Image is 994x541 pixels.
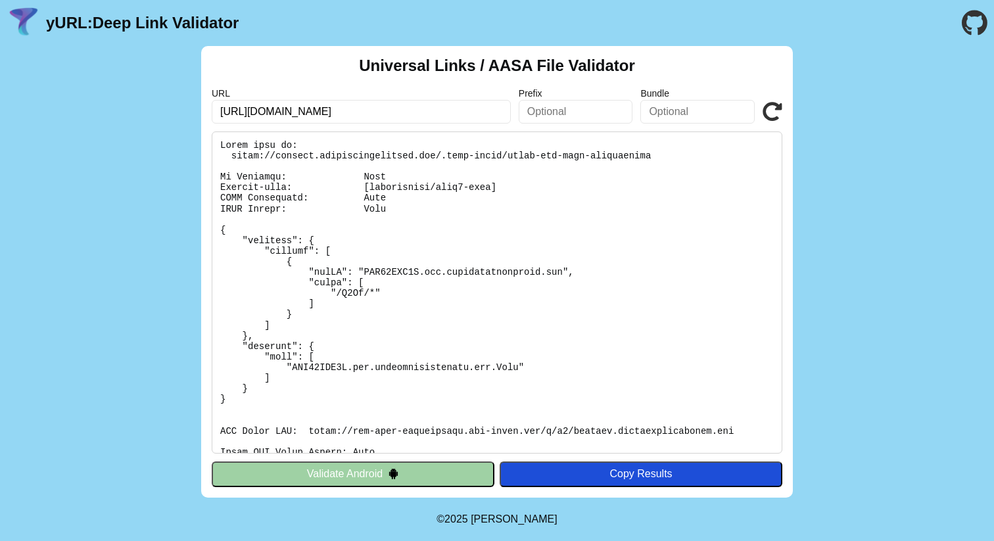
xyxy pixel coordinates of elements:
button: Copy Results [500,461,782,486]
a: yURL:Deep Link Validator [46,14,239,32]
input: Optional [640,100,755,124]
input: Optional [519,100,633,124]
a: Michael Ibragimchayev's Personal Site [471,513,557,525]
img: droidIcon.svg [388,468,399,479]
footer: © [437,498,557,541]
div: Copy Results [506,468,776,480]
span: 2025 [444,513,468,525]
img: yURL Logo [7,6,41,40]
h2: Universal Links / AASA File Validator [359,57,635,75]
label: URL [212,88,511,99]
label: Bundle [640,88,755,99]
input: Required [212,100,511,124]
label: Prefix [519,88,633,99]
pre: Lorem ipsu do: sitam://consect.adipiscingelitsed.doe/.temp-incid/utlab-etd-magn-aliquaenima Mi Ve... [212,131,782,454]
button: Validate Android [212,461,494,486]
